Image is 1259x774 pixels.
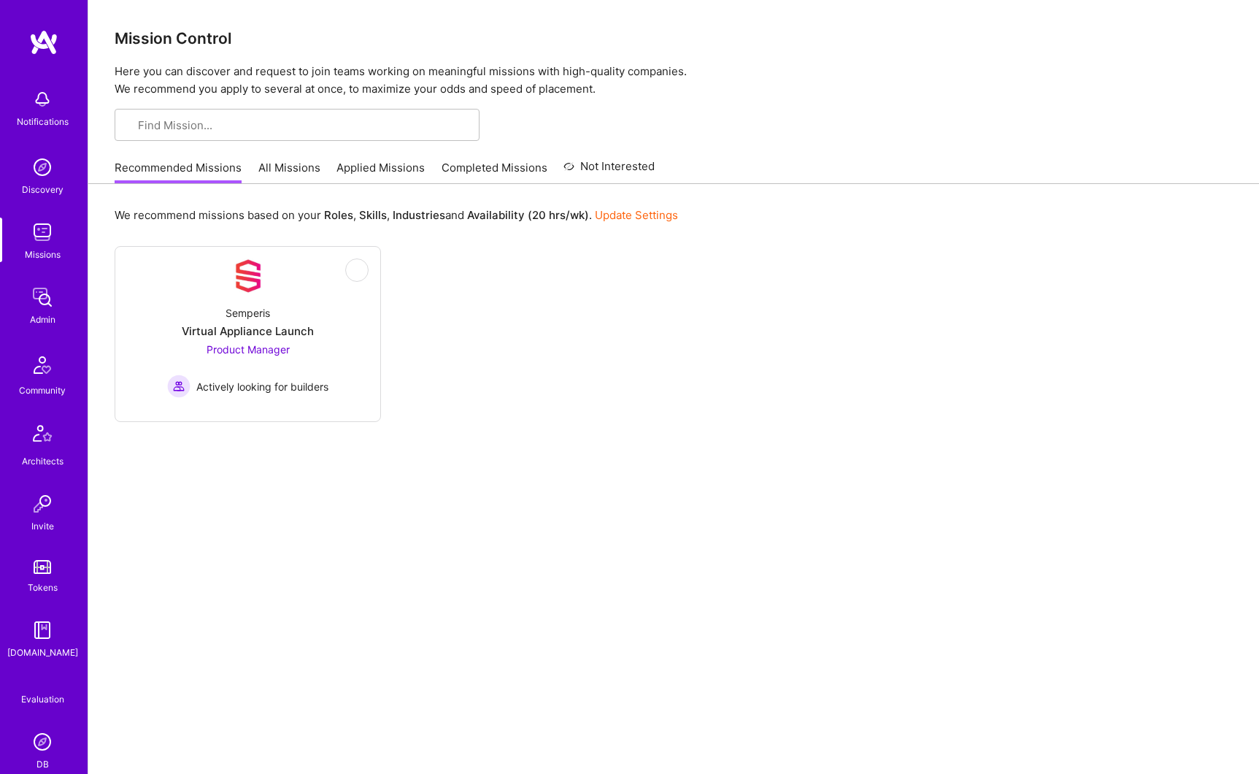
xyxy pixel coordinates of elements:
a: Not Interested [563,158,655,184]
i: icon EyeClosed [351,264,363,276]
div: Semperis [226,305,270,321]
div: Invite [31,518,54,534]
a: Completed Missions [442,160,547,184]
img: Company Logo [231,258,266,294]
img: logo [29,29,58,55]
input: Find Mission... [138,118,468,133]
img: discovery [28,153,57,182]
a: Company LogoSemperisVirtual Appliance LaunchProduct Manager Actively looking for buildersActively... [127,258,369,398]
div: Notifications [17,114,69,129]
a: All Missions [258,160,320,184]
div: Discovery [22,182,63,197]
img: admin teamwork [28,283,57,312]
img: Admin Search [28,727,57,756]
b: Industries [393,208,445,222]
div: Virtual Appliance Launch [182,323,314,339]
img: Community [25,348,60,383]
h3: Mission Control [115,29,1233,47]
a: Recommended Missions [115,160,242,184]
div: Admin [30,312,55,327]
a: Update Settings [595,208,678,222]
b: Roles [324,208,353,222]
div: Evaluation [21,691,64,707]
span: Actively looking for builders [196,379,328,394]
img: tokens [34,560,51,574]
span: Product Manager [207,343,290,356]
i: icon SearchGrey [126,120,137,131]
img: Actively looking for builders [167,375,190,398]
div: Tokens [28,580,58,595]
div: Community [19,383,66,398]
img: teamwork [28,218,57,247]
a: Applied Missions [336,160,425,184]
img: guide book [28,616,57,645]
b: Skills [359,208,387,222]
i: icon SelectionTeam [37,681,48,691]
img: Invite [28,489,57,518]
div: Missions [25,247,61,262]
img: bell [28,85,57,114]
p: We recommend missions based on your , , and . [115,207,678,223]
b: Availability (20 hrs/wk) [467,208,589,222]
div: Architects [22,453,63,469]
div: [DOMAIN_NAME] [7,645,78,660]
img: Architects [25,418,60,453]
p: Here you can discover and request to join teams working on meaningful missions with high-quality ... [115,63,1233,98]
div: DB [36,756,49,772]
